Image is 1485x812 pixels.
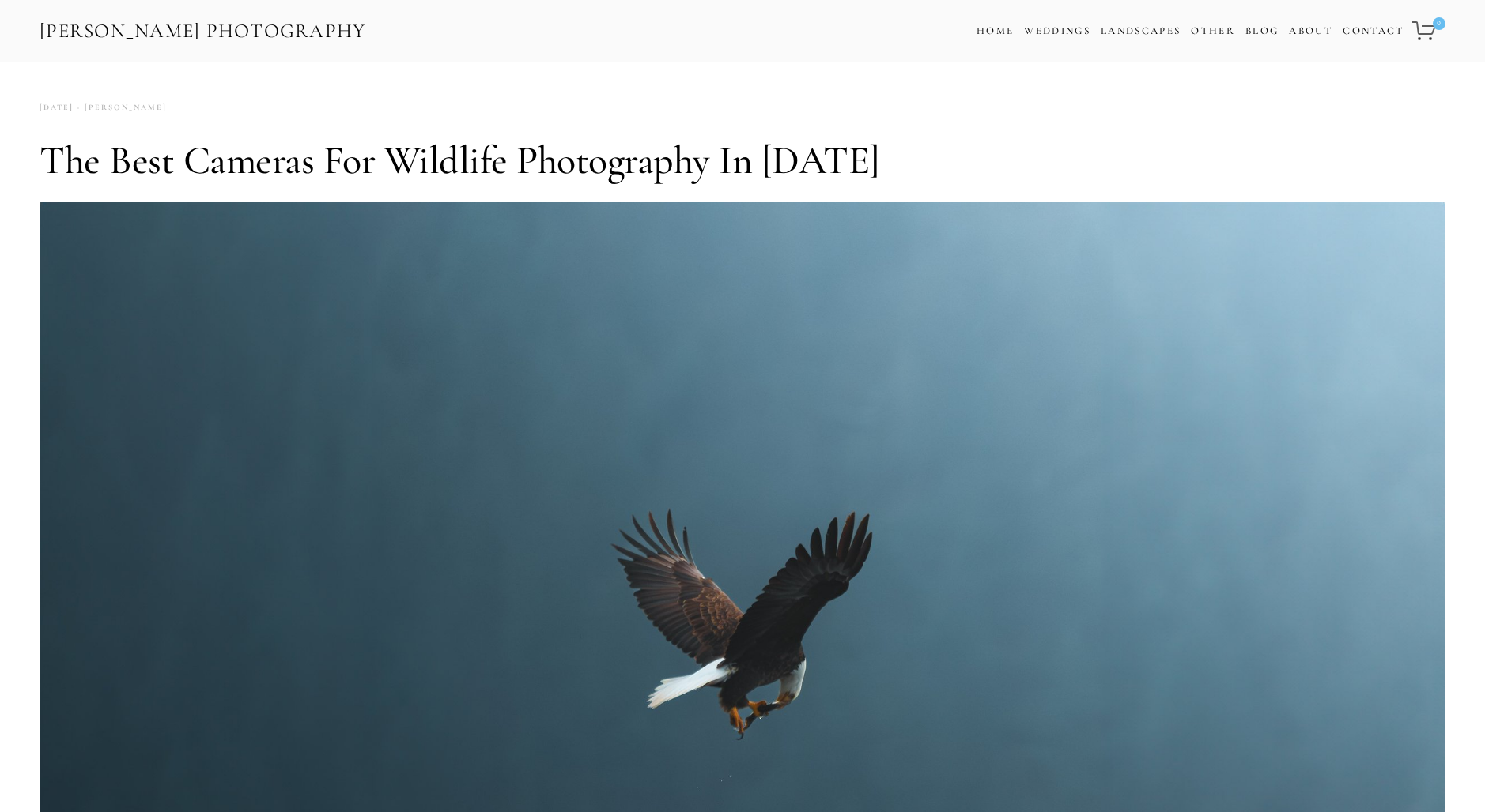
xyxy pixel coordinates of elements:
[1191,24,1235,37] a: Other
[977,20,1014,43] a: Home
[1343,20,1404,43] a: Contact
[74,97,167,118] a: [PERSON_NAME]
[40,137,1445,184] h1: The Best Cameras for Wildlife Photography in [DATE]
[1410,12,1447,50] a: 0 items in cart
[40,97,74,118] time: [DATE]
[1289,20,1332,43] a: About
[1024,24,1090,37] a: Weddings
[1433,17,1445,30] span: 0
[1101,24,1181,37] a: Landscapes
[1245,20,1279,43] a: Blog
[38,13,368,49] a: [PERSON_NAME] Photography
